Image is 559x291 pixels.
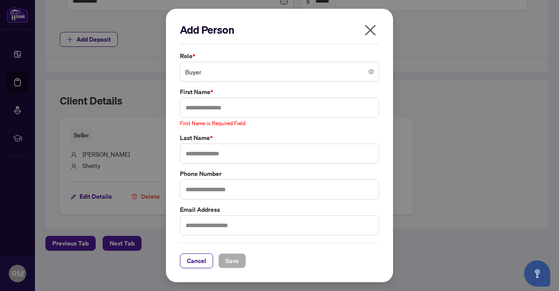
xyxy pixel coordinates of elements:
span: Buyer [185,63,374,80]
label: Last Name [180,133,379,143]
span: close [363,23,377,37]
span: Cancel [187,254,206,268]
span: First Name is Required Field [180,120,245,126]
label: Email Address [180,205,379,214]
label: First Name [180,87,379,97]
label: Role [180,51,379,61]
label: Phone Number [180,169,379,179]
h2: Add Person [180,23,379,37]
span: close-circle [369,69,374,74]
button: Open asap [524,260,550,287]
button: Cancel [180,253,213,268]
button: Save [218,253,246,268]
